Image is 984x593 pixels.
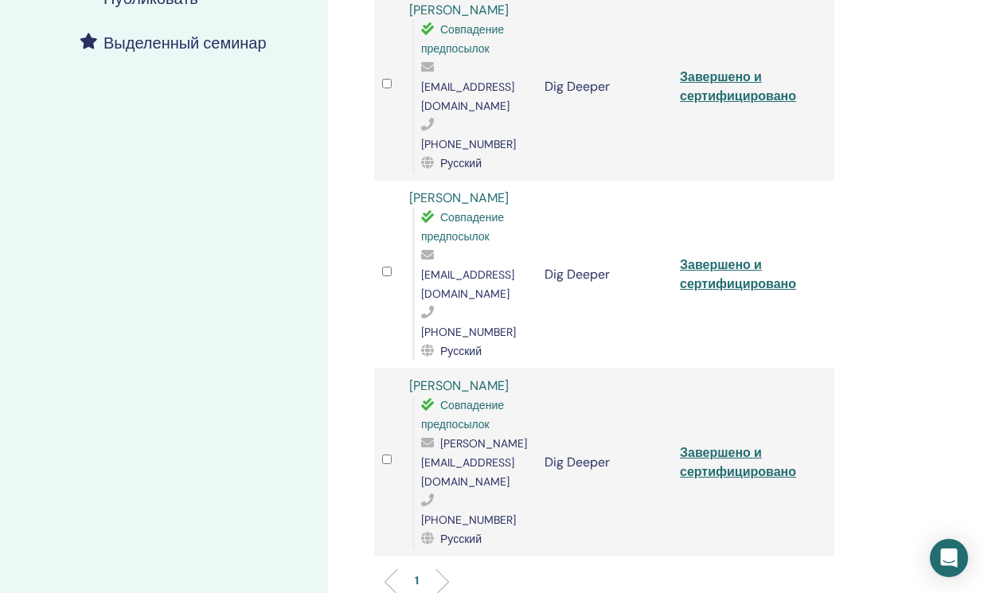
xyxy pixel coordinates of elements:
[421,513,516,527] span: [PHONE_NUMBER]
[440,344,482,358] span: Русский
[409,189,509,206] a: [PERSON_NAME]
[440,532,482,546] span: Русский
[680,256,796,292] a: Завершено и сертифицировано
[415,572,419,589] p: 1
[409,377,509,394] a: [PERSON_NAME]
[421,398,504,431] span: Совпадение предпосылок
[421,22,504,56] span: Совпадение предпосылок
[421,137,516,151] span: [PHONE_NUMBER]
[421,80,514,113] span: [EMAIL_ADDRESS][DOMAIN_NAME]
[537,369,672,556] td: Dig Deeper
[680,444,796,480] a: Завершено и сертифицировано
[103,33,267,53] h4: Выделенный семинар
[409,2,509,18] a: [PERSON_NAME]
[537,181,672,369] td: Dig Deeper
[421,267,514,301] span: [EMAIL_ADDRESS][DOMAIN_NAME]
[680,68,796,104] a: Завершено и сертифицировано
[440,156,482,170] span: Русский
[421,325,516,339] span: [PHONE_NUMBER]
[930,539,968,577] div: Open Intercom Messenger
[421,210,504,244] span: Совпадение предпосылок
[421,436,527,489] span: [PERSON_NAME][EMAIL_ADDRESS][DOMAIN_NAME]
